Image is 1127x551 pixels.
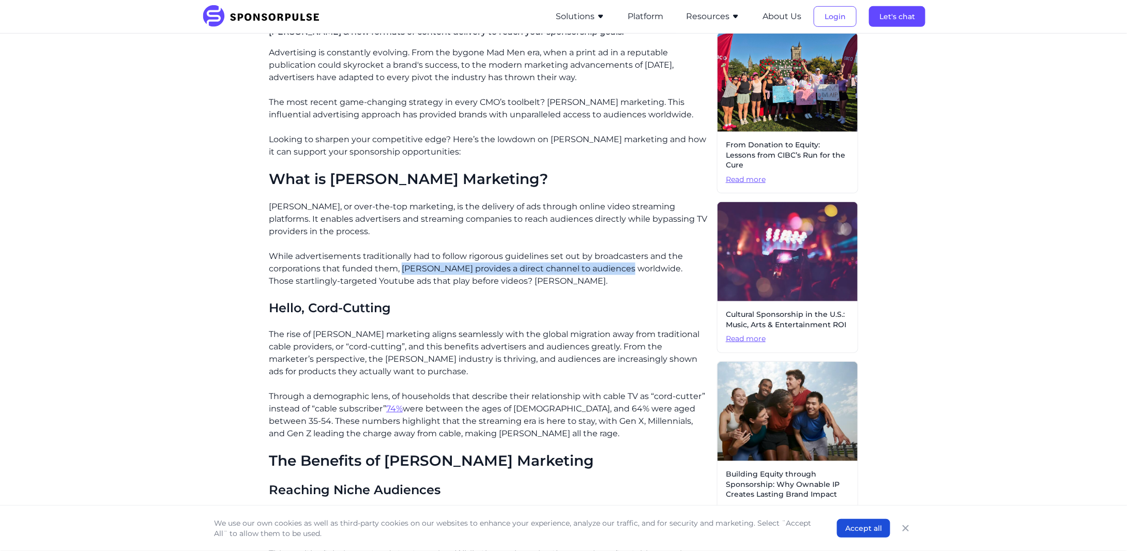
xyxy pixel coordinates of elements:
[726,504,849,514] span: Read more
[269,300,709,316] h3: Hello, Cord-Cutting
[269,133,709,158] p: Looking to sharpen your competitive edge? Here’s the lowdown on [PERSON_NAME] marketing and how i...
[269,482,709,498] h3: Reaching Niche Audiences
[269,328,709,378] p: The rise of [PERSON_NAME] marketing aligns seamlessly with the global migration away from traditi...
[726,469,849,500] span: Building Equity through Sponsorship: Why Ownable IP Creates Lasting Brand Impact
[202,5,327,28] img: SponsorPulse
[726,310,849,330] span: Cultural Sponsorship in the U.S.: Music, Arts & Entertainment ROI
[718,362,858,461] img: Photo by Leire Cavia, courtesy of Unsplash
[898,521,913,535] button: Close
[718,202,858,301] img: Photo by Getty Images from Unsplash
[837,519,890,538] button: Accept all
[269,47,709,84] p: Advertising is constantly evolving. From the bygone Mad Men era, when a print ad in a reputable p...
[763,10,801,23] button: About Us
[269,171,709,188] h2: What is [PERSON_NAME] Marketing?
[628,10,663,23] button: Platform
[686,10,740,23] button: Resources
[717,32,858,193] a: From Donation to Equity: Lessons from CIBC’s Run for the CureRead more
[869,12,925,21] a: Let's chat
[1075,501,1127,551] iframe: Chat Widget
[386,404,403,414] a: 74%
[726,334,849,344] span: Read more
[214,518,816,539] p: We use our own cookies as well as third-party cookies on our websites to enhance your experience,...
[726,140,849,171] span: From Donation to Equity: Lessons from CIBC’s Run for the Cure
[869,6,925,27] button: Let's chat
[269,452,709,470] h2: The Benefits of [PERSON_NAME] Marketing
[269,250,709,287] p: While advertisements traditionally had to follow rigorous guidelines set out by broadcasters and ...
[269,96,709,121] p: The most recent game-changing strategy in every CMO’s toolbelt? [PERSON_NAME] marketing. This inf...
[726,175,849,185] span: Read more
[814,6,857,27] button: Login
[814,12,857,21] a: Login
[628,12,663,21] a: Platform
[269,390,709,440] p: Through a demographic lens, of households that describe their relationship with cable TV as “cord...
[763,12,801,21] a: About Us
[556,10,605,23] button: Solutions
[269,201,709,238] p: [PERSON_NAME], or over-the-top marketing, is the delivery of ads through online video streaming p...
[717,202,858,353] a: Cultural Sponsorship in the U.S.: Music, Arts & Entertainment ROIRead more
[717,361,858,523] a: Building Equity through Sponsorship: Why Ownable IP Creates Lasting Brand ImpactRead more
